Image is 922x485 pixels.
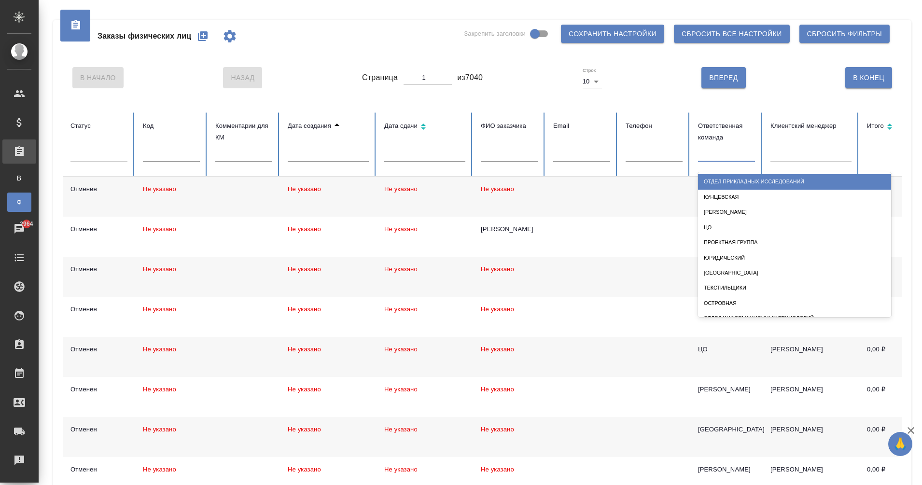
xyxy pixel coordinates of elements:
[698,296,891,311] div: Островная
[12,197,27,207] span: Ф
[143,386,176,393] span: Не указано
[481,224,538,234] div: [PERSON_NAME]
[569,28,657,40] span: Сохранить настройки
[143,120,200,132] div: Код
[481,185,514,193] span: Не указано
[288,426,321,433] span: Не указано
[561,25,664,43] button: Сохранить настройки
[698,250,891,265] div: Юридический
[70,305,127,314] div: Отменен
[583,68,596,73] label: Строк
[288,305,321,313] span: Не указано
[2,217,36,241] a: 2964
[70,465,127,474] div: Отменен
[288,185,321,193] span: Не указано
[143,225,176,233] span: Не указано
[12,173,27,183] span: В
[384,185,418,193] span: Не указано
[583,75,602,88] div: 10
[698,205,891,220] div: [PERSON_NAME]
[143,265,176,273] span: Не указано
[481,426,514,433] span: Не указано
[70,184,127,194] div: Отменен
[892,434,908,454] span: 🙏
[698,174,891,189] div: Отдел прикладных исследований
[384,265,418,273] span: Не указано
[553,120,610,132] div: Email
[288,346,321,353] span: Не указано
[70,385,127,394] div: Отменен
[384,225,418,233] span: Не указано
[853,72,884,84] span: В Конец
[698,345,755,354] div: ЦО
[70,120,127,132] div: Статус
[14,219,39,229] span: 2964
[481,120,538,132] div: ФИО заказчика
[457,72,483,83] span: из 7040
[763,417,859,457] td: [PERSON_NAME]
[143,346,176,353] span: Не указано
[845,67,892,88] button: В Конец
[626,120,683,132] div: Телефон
[481,466,514,473] span: Не указано
[888,432,912,456] button: 🙏
[674,25,790,43] button: Сбросить все настройки
[682,28,782,40] span: Сбросить все настройки
[698,425,755,434] div: [GEOGRAPHIC_DATA]
[384,426,418,433] span: Не указано
[464,29,526,39] span: Закрепить заголовки
[215,120,272,143] div: Комментарии для КМ
[70,224,127,234] div: Отменен
[98,30,191,42] span: Заказы физических лиц
[698,385,755,394] div: [PERSON_NAME]
[384,386,418,393] span: Не указано
[288,225,321,233] span: Не указано
[698,280,891,295] div: Текстильщики
[288,265,321,273] span: Не указано
[698,220,891,235] div: ЦО
[143,426,176,433] span: Не указано
[288,386,321,393] span: Не указано
[191,25,214,48] button: Создать
[799,25,890,43] button: Сбросить фильтры
[763,337,859,377] td: [PERSON_NAME]
[7,168,31,188] a: В
[770,120,852,132] div: Клиентский менеджер
[70,345,127,354] div: Отменен
[384,305,418,313] span: Не указано
[143,185,176,193] span: Не указано
[70,425,127,434] div: Отменен
[384,346,418,353] span: Не указано
[481,305,514,313] span: Не указано
[481,386,514,393] span: Не указано
[698,120,755,143] div: Ответственная команда
[698,235,891,250] div: Проектная группа
[701,67,745,88] button: Вперед
[70,264,127,274] div: Отменен
[288,120,369,132] div: Сортировка
[143,305,176,313] span: Не указано
[698,190,891,205] div: Кунцевская
[288,466,321,473] span: Не указано
[698,465,755,474] div: [PERSON_NAME]
[698,311,891,326] div: Отдел информационных технологий
[143,466,176,473] span: Не указано
[7,193,31,212] a: Ф
[709,72,738,84] span: Вперед
[384,120,465,134] div: Сортировка
[362,72,398,83] span: Страница
[698,265,891,280] div: [GEOGRAPHIC_DATA]
[807,28,882,40] span: Сбросить фильтры
[763,377,859,417] td: [PERSON_NAME]
[384,466,418,473] span: Не указано
[481,346,514,353] span: Не указано
[481,265,514,273] span: Не указано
